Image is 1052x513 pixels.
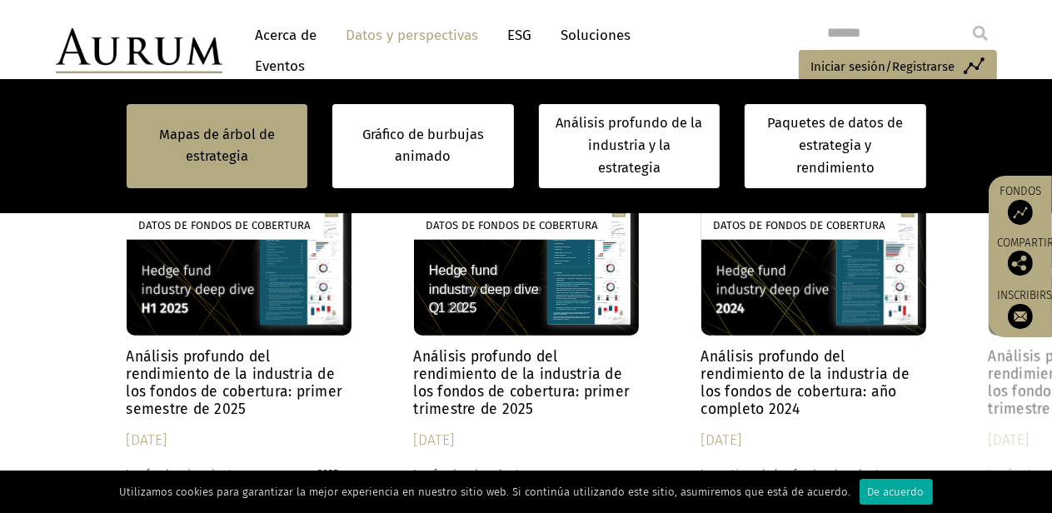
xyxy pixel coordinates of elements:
[143,124,292,168] a: Mapas de árbol de estrategia
[1008,251,1033,276] img: Comparte esta publicación
[256,27,317,44] font: Acerca de
[256,57,306,75] font: Eventos
[56,28,222,73] img: Oro
[1008,304,1033,329] img: Suscríbete a nuestro boletín
[426,219,599,232] font: Datos de fondos de cobertura
[127,431,168,449] font: [DATE]
[811,59,955,74] font: Iniciar sesión/Registrarse
[508,27,532,44] font: ESG
[159,127,275,164] font: Mapas de árbol de estrategia
[500,20,541,51] a: ESG
[553,20,640,51] a: Soluciones
[349,124,497,168] a: Gráfico de burbujas animado
[127,348,343,418] font: Análisis profundo del rendimiento de la industria de los fondos de cobertura: primer semestre de ...
[539,104,720,188] a: Análisis profundo de la industria y la estrategia
[989,431,1030,449] font: [DATE]
[997,184,1044,225] a: Fondos
[1008,200,1033,225] img: Acceso a fondos
[964,17,997,50] input: Submit
[338,20,487,51] a: Datos y perspectivas
[556,115,702,176] font: Análisis profundo de la industria y la estrategia
[414,431,456,449] font: [DATE]
[561,27,631,44] font: Soluciones
[767,115,903,176] font: Paquetes de datos de estrategia y rendimiento
[362,127,484,164] font: Gráfico de burbujas animado
[701,348,910,418] font: Análisis profundo del rendimiento de la industria de los fondos de cobertura: año completo 2024
[120,486,851,498] font: Utilizamos cookies para garantizar la mejor experiencia en nuestro sitio web. Si continúa utiliza...
[799,50,997,85] a: Iniciar sesión/Registrarse
[868,486,925,498] font: De acuerdo
[414,348,631,418] font: Análisis profundo del rendimiento de la industria de los fondos de cobertura: primer trimestre de...
[247,51,306,82] a: Eventos
[139,219,312,232] font: Datos de fondos de cobertura
[347,27,479,44] font: Datos y perspectivas
[247,20,326,51] a: Acerca de
[714,219,886,232] font: Datos de fondos de cobertura
[745,104,926,188] a: Paquetes de datos de estrategia y rendimiento
[1000,184,1041,198] font: Fondos
[701,431,743,449] font: [DATE]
